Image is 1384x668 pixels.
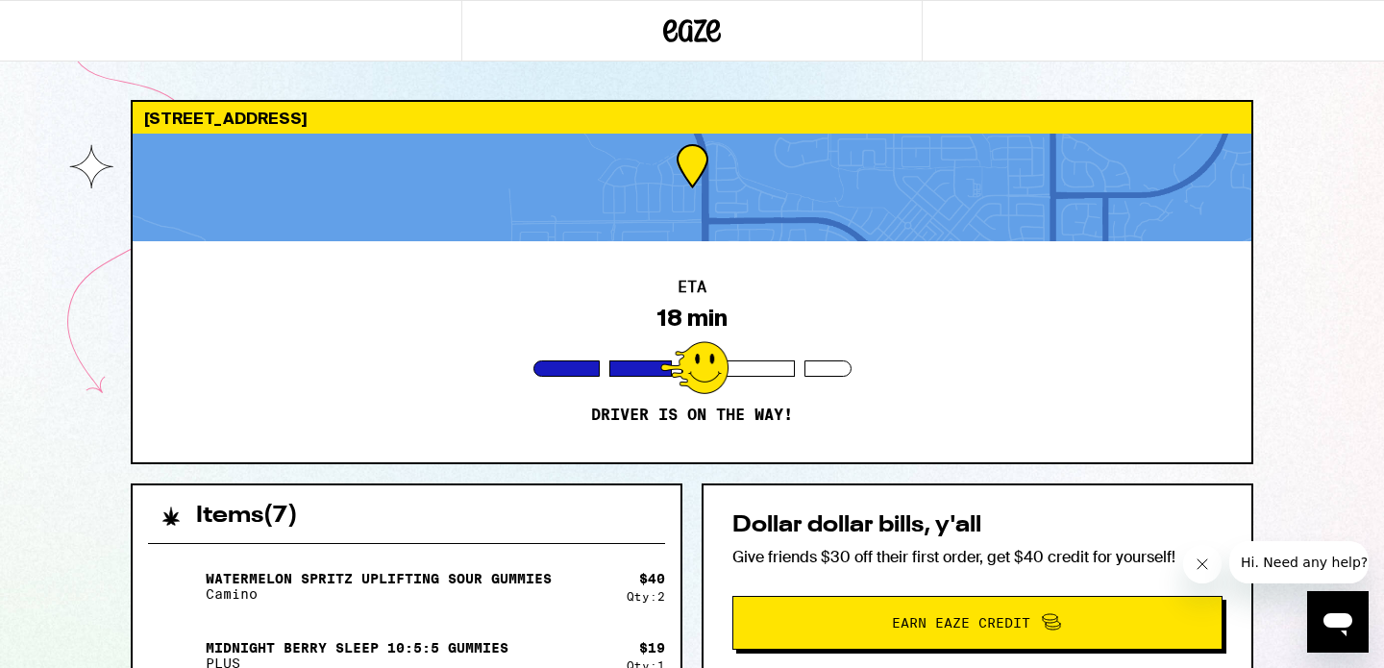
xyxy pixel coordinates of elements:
div: $ 19 [639,640,665,656]
p: Camino [206,586,552,602]
div: Qty: 2 [627,590,665,603]
span: Earn Eaze Credit [892,616,1030,630]
iframe: Close message [1183,545,1222,583]
iframe: Message from company [1229,541,1369,583]
p: Give friends $30 off their first order, get $40 credit for yourself! [732,547,1223,567]
img: Watermelon Spritz Uplifting Sour Gummies [148,559,202,613]
h2: Dollar dollar bills, y'all [732,514,1223,537]
div: [STREET_ADDRESS] [133,102,1251,134]
div: $ 40 [639,571,665,586]
p: Watermelon Spritz Uplifting Sour Gummies [206,571,552,586]
button: Earn Eaze Credit [732,596,1223,650]
h2: Items ( 7 ) [196,505,298,528]
h2: ETA [678,280,706,295]
p: Midnight Berry SLEEP 10:5:5 Gummies [206,640,508,656]
iframe: Button to launch messaging window [1307,591,1369,653]
div: 18 min [656,305,728,332]
p: Driver is on the way! [591,406,793,425]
